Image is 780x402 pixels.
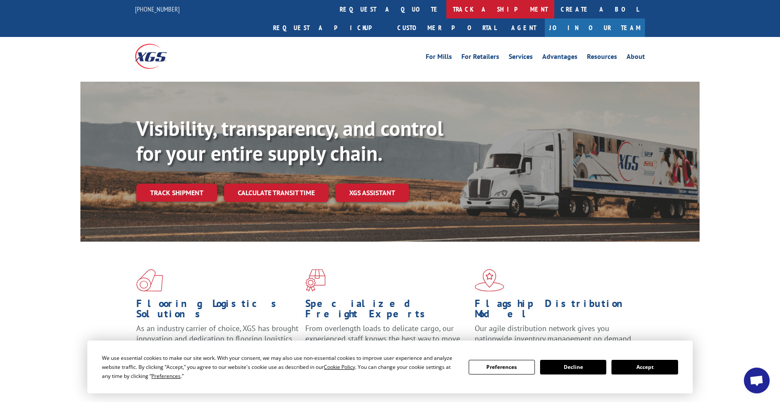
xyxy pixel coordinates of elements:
[335,184,409,202] a: XGS ASSISTANT
[540,360,606,374] button: Decline
[305,269,326,292] img: xgs-icon-focused-on-flooring-red
[611,360,678,374] button: Accept
[545,18,645,37] a: Join Our Team
[136,323,298,354] span: As an industry carrier of choice, XGS has brought innovation and dedication to flooring logistics...
[224,184,329,202] a: Calculate transit time
[87,341,693,393] div: Cookie Consent Prompt
[135,5,180,13] a: [PHONE_NUMBER]
[475,269,504,292] img: xgs-icon-flagship-distribution-model-red
[542,53,577,63] a: Advantages
[267,18,391,37] a: Request a pickup
[461,53,499,63] a: For Retailers
[136,298,299,323] h1: Flooring Logistics Solutions
[469,360,535,374] button: Preferences
[324,363,355,371] span: Cookie Policy
[475,298,637,323] h1: Flagship Distribution Model
[305,323,468,362] p: From overlength loads to delicate cargo, our experienced staff knows the best way to move your fr...
[151,372,181,380] span: Preferences
[102,353,458,381] div: We use essential cookies to make our site work. With your consent, we may also use non-essential ...
[626,53,645,63] a: About
[509,53,533,63] a: Services
[305,298,468,323] h1: Specialized Freight Experts
[503,18,545,37] a: Agent
[391,18,503,37] a: Customer Portal
[136,269,163,292] img: xgs-icon-total-supply-chain-intelligence-red
[587,53,617,63] a: Resources
[136,115,443,166] b: Visibility, transparency, and control for your entire supply chain.
[426,53,452,63] a: For Mills
[475,323,633,344] span: Our agile distribution network gives you nationwide inventory management on demand.
[136,184,217,202] a: Track shipment
[744,368,770,393] div: Open chat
